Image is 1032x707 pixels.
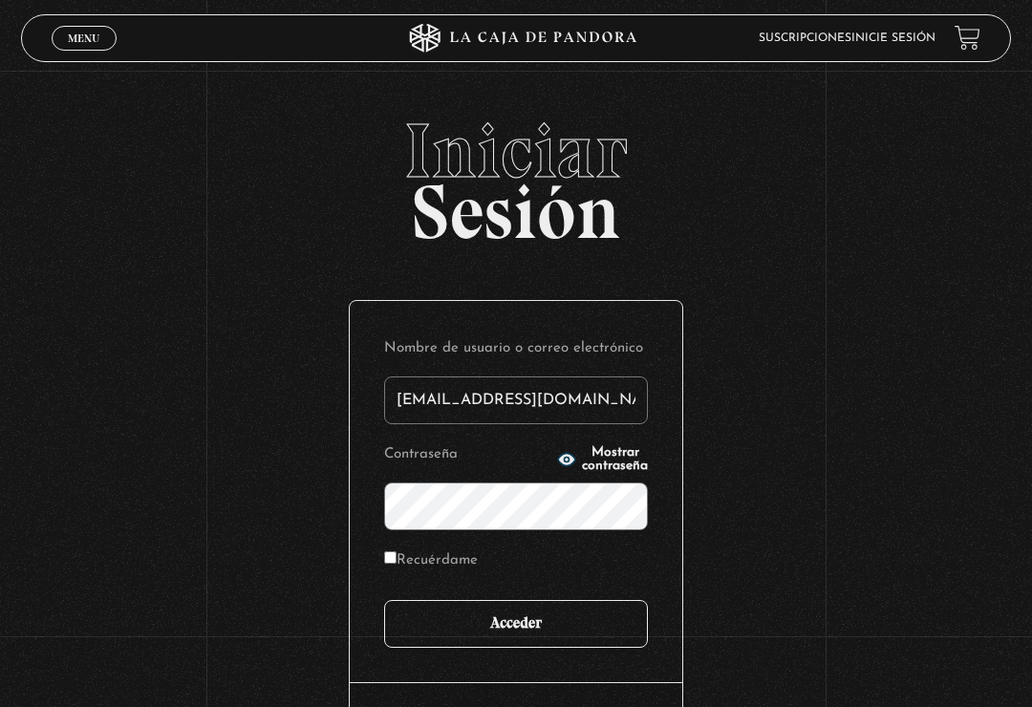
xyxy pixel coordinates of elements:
span: Iniciar [21,113,1012,189]
span: Cerrar [62,49,107,62]
h2: Sesión [21,113,1012,235]
span: Mostrar contraseña [582,446,648,473]
span: Menu [68,32,99,44]
a: View your shopping cart [955,25,980,51]
button: Mostrar contraseña [557,446,648,473]
label: Recuérdame [384,547,478,573]
a: Inicie sesión [851,32,935,44]
a: Suscripciones [759,32,851,44]
input: Acceder [384,600,648,648]
input: Recuérdame [384,551,397,564]
label: Contraseña [384,441,551,467]
label: Nombre de usuario o correo electrónico [384,335,648,361]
